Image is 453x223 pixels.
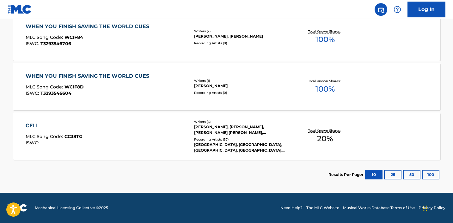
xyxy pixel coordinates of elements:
[391,3,404,16] div: Help
[64,134,83,139] span: CC38TG
[194,83,290,89] div: [PERSON_NAME]
[40,90,71,96] span: T3293546604
[194,137,290,142] div: Recording Artists ( 37 )
[26,90,40,96] span: ISWC :
[315,83,335,95] span: 100 %
[343,205,415,211] a: Musical Works Database Terms of Use
[315,34,335,45] span: 100 %
[26,84,64,90] span: MLC Song Code :
[194,33,290,39] div: [PERSON_NAME], [PERSON_NAME]
[419,205,445,211] a: Privacy Policy
[26,34,64,40] span: MLC Song Code :
[194,41,290,45] div: Recording Artists ( 0 )
[26,122,83,130] div: CELL
[422,170,439,179] button: 100
[194,142,290,153] div: [GEOGRAPHIC_DATA], [GEOGRAPHIC_DATA], [GEOGRAPHIC_DATA], [GEOGRAPHIC_DATA], [GEOGRAPHIC_DATA]
[403,170,420,179] button: 50
[26,72,152,80] div: WHEN YOU FINISH SAVING THE WORLD CUES
[394,6,401,13] img: help
[13,13,440,61] a: WHEN YOU FINISH SAVING THE WORLD CUESMLC Song Code:WC1F84ISWC:T3293546706Writers (2)[PERSON_NAME]...
[384,170,401,179] button: 25
[13,63,440,110] a: WHEN YOU FINISH SAVING THE WORLD CUESMLC Song Code:WC1F8DISWC:T3293546604Writers (1)[PERSON_NAME]...
[407,2,445,17] a: Log In
[13,112,440,160] a: CELLMLC Song Code:CC38TGISWC:Writers (6)[PERSON_NAME], [PERSON_NAME], [PERSON_NAME] [PERSON_NAME]...
[377,6,385,13] img: search
[8,204,27,212] img: logo
[423,199,427,218] div: Drag
[317,133,333,144] span: 20 %
[194,78,290,83] div: Writers ( 1 )
[194,119,290,124] div: Writers ( 6 )
[280,205,303,211] a: Need Help?
[306,205,339,211] a: The MLC Website
[308,29,342,34] p: Total Known Shares:
[64,84,84,90] span: WC1F8D
[365,170,383,179] button: 10
[194,124,290,136] div: [PERSON_NAME], [PERSON_NAME], [PERSON_NAME] [PERSON_NAME], [PERSON_NAME], [PERSON_NAME], [PERSON_...
[194,90,290,95] div: Recording Artists ( 0 )
[375,3,387,16] a: Public Search
[308,128,342,133] p: Total Known Shares:
[328,172,364,178] p: Results Per Page:
[40,41,71,46] span: T3293546706
[26,23,152,30] div: WHEN YOU FINISH SAVING THE WORLD CUES
[421,193,453,223] iframe: Chat Widget
[8,5,32,14] img: MLC Logo
[35,205,108,211] span: Mechanical Licensing Collective © 2025
[308,79,342,83] p: Total Known Shares:
[64,34,83,40] span: WC1F84
[26,140,40,146] span: ISWC :
[194,29,290,33] div: Writers ( 2 )
[26,41,40,46] span: ISWC :
[26,134,64,139] span: MLC Song Code :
